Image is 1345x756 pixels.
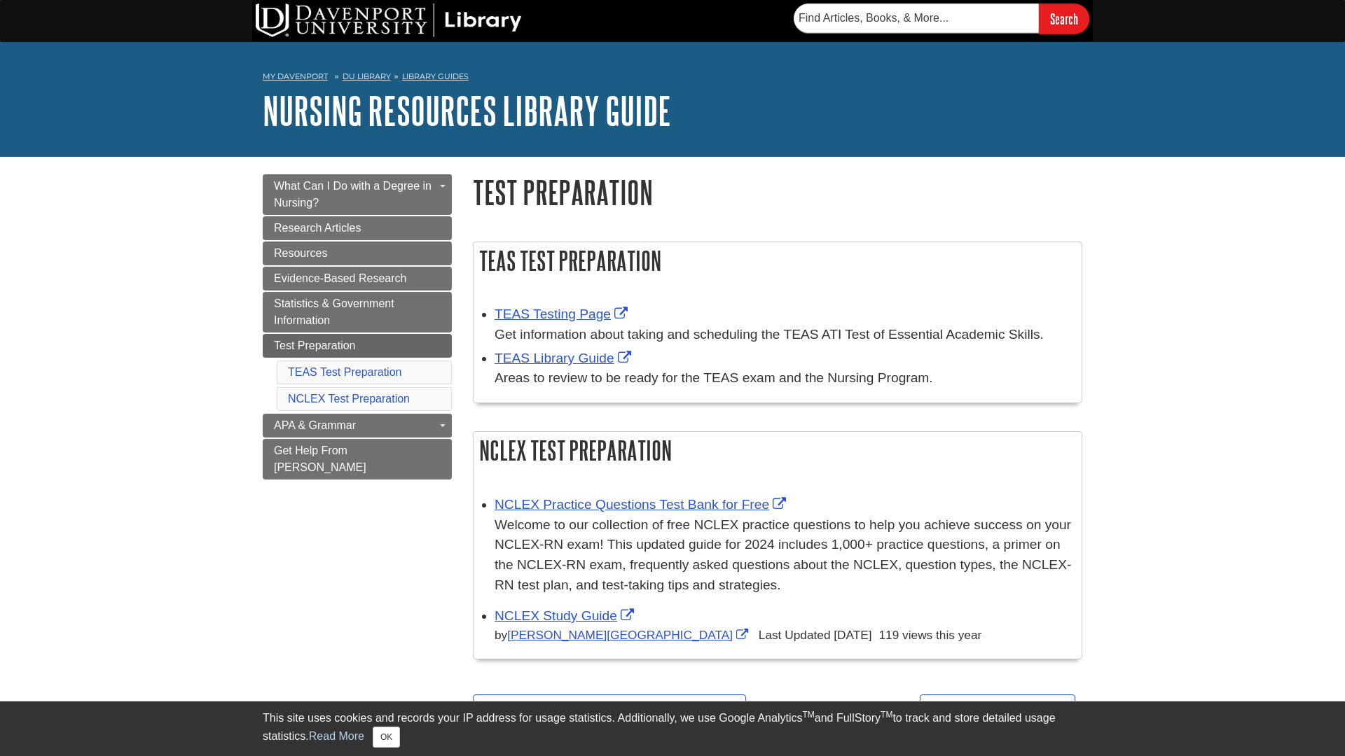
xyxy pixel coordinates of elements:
[263,334,452,358] a: Test Preparation
[274,247,327,259] span: Resources
[263,174,452,479] div: Guide Page Menu
[474,432,1082,469] h2: NCLEX Test Preparation
[288,393,410,405] a: NCLEX Test Preparation
[263,67,1082,90] nav: breadcrumb
[473,694,746,727] a: <<Previous:Statistics & Government Information
[920,694,1075,727] a: Next:APA & Grammar >>
[881,710,892,720] sup: TM
[473,174,1082,210] h1: Test Preparation
[495,515,1075,596] div: Welcome to our collection of free NCLEX practice questions to help you achieve success on your NC...
[288,366,401,378] a: TEAS Test Preparation
[402,71,469,81] a: Library Guides
[1039,3,1089,34] input: Search
[794,3,1039,33] input: Find Articles, Books, & More...
[274,222,361,234] span: Research Articles
[263,267,452,290] a: Evidence-Based Research
[274,419,356,431] span: APA & Grammar
[274,180,432,209] span: What Can I Do with a Degree in Nursing?
[759,628,872,642] span: Last Updated [DATE]
[495,628,755,642] span: by
[495,368,1075,388] div: Areas to review to be ready for the TEAS exam and the Nursing Program.
[495,608,637,623] a: Link opens in new window
[794,3,1089,34] form: Searches DU Library's articles, books, and more
[802,710,814,720] sup: TM
[495,351,635,365] a: Link opens in new window
[263,292,452,332] a: Statistics & Government Information
[263,710,1082,748] div: This site uses cookies and records your IP address for usage statistics. Additionally, we use Goo...
[263,71,328,83] a: My Davenport
[495,325,1075,345] div: Get information about taking and scheduling the TEAS ATI Test of Essential Academic Skills.
[263,414,452,437] a: APA & Grammar
[274,339,356,351] span: Test Preparation
[309,730,364,742] a: Read More
[263,241,452,265] a: Resources
[878,628,981,642] span: 119 views this year
[474,242,1082,279] h2: TEAS Test Preparation
[274,272,406,284] span: Evidence-Based Research
[507,628,752,642] a: Link opens in new window
[274,297,394,326] span: Statistics & Government Information
[263,216,452,240] a: Research Articles
[274,444,366,473] span: Get Help From [PERSON_NAME]
[343,71,391,81] a: DU Library
[495,497,789,512] a: Link opens in new window
[263,174,452,215] a: What Can I Do with a Degree in Nursing?
[495,307,631,321] a: Link opens in new window
[373,727,400,748] button: Close
[263,439,452,479] a: Get Help From [PERSON_NAME]
[263,89,671,132] a: Nursing Resources Library Guide
[256,3,522,37] img: DU Library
